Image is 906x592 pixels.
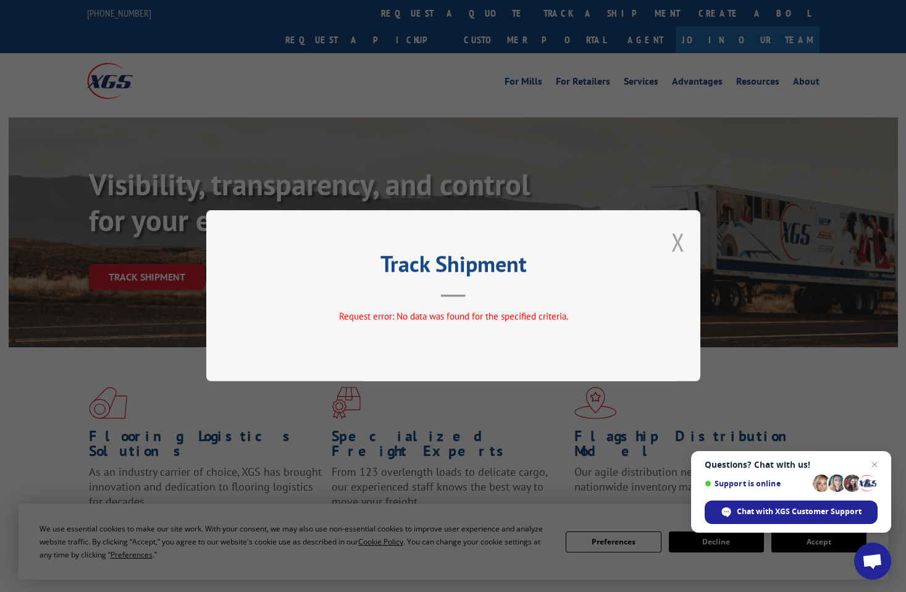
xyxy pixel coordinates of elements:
span: Request error: No data was found for the specified criteria. [338,311,568,323]
span: Close chat [867,457,882,472]
div: Chat with XGS Customer Support [705,501,878,524]
button: Close modal [671,226,685,258]
div: Open chat [854,543,891,580]
h2: Track Shipment [268,255,639,279]
span: Support is online [705,479,808,488]
span: Chat with XGS Customer Support [737,506,862,517]
span: Questions? Chat with us! [705,460,878,470]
